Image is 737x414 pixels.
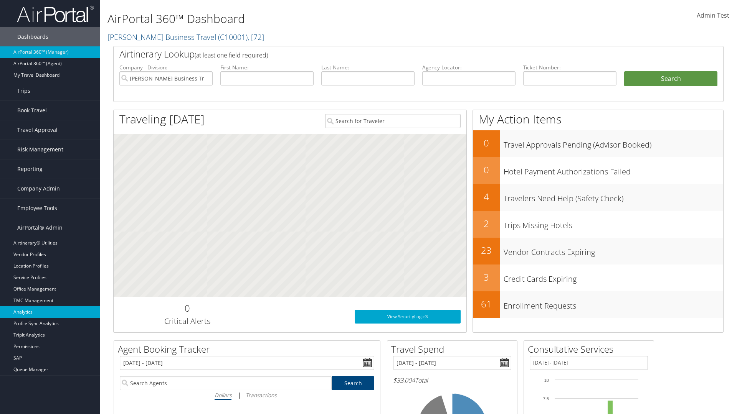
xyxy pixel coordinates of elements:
[120,376,332,390] input: Search Agents
[391,343,517,356] h2: Travel Spend
[473,111,723,127] h1: My Action Items
[17,159,43,179] span: Reporting
[393,376,415,384] span: $33,004
[473,297,500,310] h2: 61
[119,64,213,71] label: Company - Division:
[528,343,654,356] h2: Consultative Services
[473,291,723,318] a: 61Enrollment Requests
[332,376,375,390] a: Search
[321,64,415,71] label: Last Name:
[504,189,723,204] h3: Travelers Need Help (Safety Check)
[248,32,264,42] span: , [ 72 ]
[504,297,723,311] h3: Enrollment Requests
[215,391,231,399] i: Dollars
[473,163,500,176] h2: 0
[473,244,500,257] h2: 23
[473,190,500,203] h2: 4
[624,71,717,87] button: Search
[473,157,723,184] a: 0Hotel Payment Authorizations Failed
[119,111,205,127] h1: Traveling [DATE]
[17,199,57,218] span: Employee Tools
[17,179,60,198] span: Company Admin
[17,27,48,46] span: Dashboards
[504,216,723,231] h3: Trips Missing Hotels
[107,11,522,27] h1: AirPortal 360™ Dashboard
[504,136,723,150] h3: Travel Approvals Pending (Advisor Booked)
[697,4,729,28] a: Admin Test
[17,140,63,159] span: Risk Management
[220,64,314,71] label: First Name:
[422,64,516,71] label: Agency Locator:
[17,101,47,120] span: Book Travel
[218,32,248,42] span: ( C10001 )
[17,81,30,100] span: Trips
[544,378,549,383] tspan: 10
[17,218,63,237] span: AirPortal® Admin
[473,238,723,264] a: 23Vendor Contracts Expiring
[119,302,255,315] h2: 0
[120,390,374,400] div: |
[523,64,616,71] label: Ticket Number:
[119,316,255,327] h3: Critical Alerts
[107,32,264,42] a: [PERSON_NAME] Business Travel
[473,264,723,291] a: 3Credit Cards Expiring
[195,51,268,59] span: (at least one field required)
[473,217,500,230] h2: 2
[355,310,461,324] a: View SecurityLogic®
[473,211,723,238] a: 2Trips Missing Hotels
[17,5,94,23] img: airportal-logo.png
[504,270,723,284] h3: Credit Cards Expiring
[504,243,723,258] h3: Vendor Contracts Expiring
[393,376,511,384] h6: Total
[697,11,729,20] span: Admin Test
[473,130,723,157] a: 0Travel Approvals Pending (Advisor Booked)
[118,343,380,356] h2: Agent Booking Tracker
[473,136,500,149] h2: 0
[119,48,667,61] h2: Airtinerary Lookup
[473,271,500,284] h2: 3
[504,163,723,177] h3: Hotel Payment Authorizations Failed
[473,184,723,211] a: 4Travelers Need Help (Safety Check)
[325,114,461,128] input: Search for Traveler
[17,120,58,140] span: Travel Approval
[246,391,276,399] i: Transactions
[543,396,549,401] tspan: 7.5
